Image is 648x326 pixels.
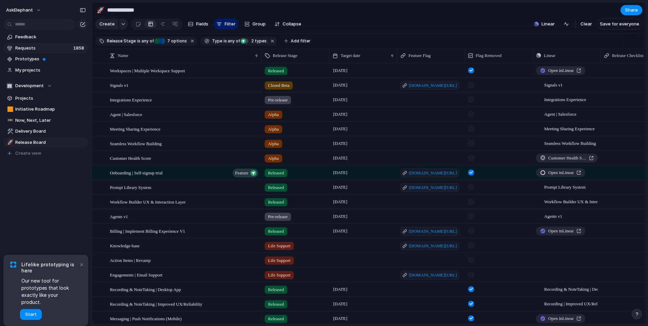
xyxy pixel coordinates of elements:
button: Save for everyone [597,19,642,30]
span: Clear [580,21,592,27]
button: 🏢Development [3,81,88,91]
span: Add filter [291,38,310,44]
span: Customer Health Score [110,154,151,162]
span: Agent | Salesforce [536,108,576,121]
a: [DOMAIN_NAME][URL] [400,81,459,90]
a: Open inLinear [536,168,585,177]
span: AskElephant [6,7,33,14]
button: 🛠️ [6,128,13,135]
button: AskElephant [3,5,45,16]
span: Signals v1 [110,81,129,89]
span: Create view [15,150,41,157]
span: Filter [225,21,235,27]
span: Released [268,199,284,206]
span: Open in Linear [548,228,574,234]
span: [DOMAIN_NAME][URL] [409,184,457,191]
span: any of [227,38,240,44]
span: any of [140,38,154,44]
a: [DOMAIN_NAME][URL] [400,227,459,236]
span: Share [625,7,638,14]
span: Alpha [268,140,279,147]
div: 🛠️ [7,128,12,135]
span: Seamless Workflow Building [536,137,596,150]
span: Agents v1 [536,210,562,223]
span: Released [268,184,284,191]
button: Feature [233,169,258,177]
a: 🟧Initiative Roadmap [3,104,88,114]
span: Life Support [268,243,290,249]
span: [DOMAIN_NAME][URL] [409,272,457,279]
button: 🚀 [95,5,106,16]
button: Collapse [272,19,304,30]
button: Linear [531,19,557,29]
span: Released [268,315,284,322]
a: Requests1858 [3,43,88,53]
button: 🚀 [6,139,13,146]
span: Our new tool for prototypes that look exactly like your product. [21,277,78,306]
span: Prototypes [15,56,86,62]
span: Recording | Improved UX/Reliability [536,297,598,311]
span: [DOMAIN_NAME][URL] [409,82,457,89]
span: [DATE] [331,66,349,75]
button: isany of [222,37,242,45]
span: Now, Next, Later [15,117,86,124]
a: Projects [3,93,88,103]
span: 2 [249,38,255,43]
span: Projects [15,95,86,102]
span: Lifelike prototyping is here [21,262,78,274]
div: 🟧 [7,106,12,113]
span: options [165,38,187,44]
span: Group [252,21,266,27]
button: Filter [214,19,238,30]
div: 🚀Release Board [3,137,88,148]
span: Released [268,286,284,293]
a: Feedback [3,32,88,42]
span: Pre-release [268,213,288,220]
span: Open in Linear [548,315,574,322]
span: Collapse [283,21,301,27]
span: Type [212,38,222,44]
a: 🚥Now, Next, Later [3,115,88,126]
span: [DATE] [331,154,349,162]
span: Billing | Implement Billing Experience V1 [110,227,185,235]
span: Release Stage [107,38,136,44]
span: Action Items | Revamp [110,256,151,264]
button: Share [621,5,642,15]
span: Released [268,170,284,176]
span: Workflow Builder UX & Interaction Layer [110,198,186,206]
span: [DATE] [331,227,349,235]
span: Recording & NoteTaking | Desktop App [536,283,598,296]
button: Start [20,309,42,320]
span: Requests [15,45,71,52]
a: Prototypes [3,54,88,64]
a: 🛠️Delivery Board [3,126,88,136]
span: Prompt Library System [110,183,151,191]
span: Target date [341,52,360,59]
button: 7 options [154,37,188,45]
button: isany of [136,37,155,45]
div: 🏢 [6,82,13,89]
span: Release Stage [273,52,298,59]
span: types [249,38,267,44]
span: Alpha [268,126,279,133]
button: Add filter [280,36,315,46]
span: Development [15,82,44,89]
a: Open inLinear [536,66,585,75]
span: Life Support [268,272,290,279]
span: Linear [544,52,555,59]
span: Alpha [268,155,279,162]
span: Save for everyone [600,21,639,27]
span: Release Board [15,139,86,146]
span: Prompt Library System [536,180,586,194]
span: Flag Removed [476,52,501,59]
span: Fields [196,21,208,27]
span: Workflow Builder UX & Interaction Layer [536,195,598,209]
span: Feedback [15,34,86,40]
span: [DOMAIN_NAME][URL] [409,243,457,249]
a: My projects [3,65,88,75]
a: [DOMAIN_NAME][URL] [400,183,459,192]
span: Feature [235,168,248,178]
button: Create view [3,148,88,158]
